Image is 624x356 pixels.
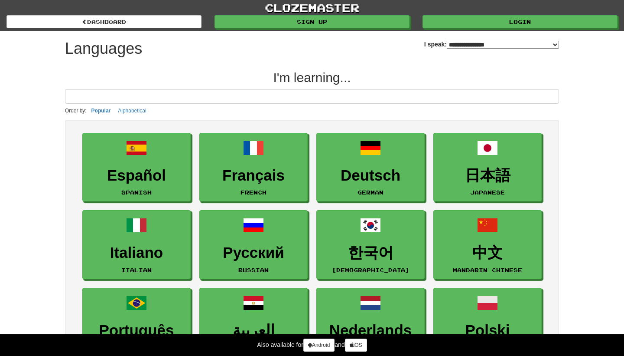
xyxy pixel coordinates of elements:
[6,15,201,28] a: dashboard
[332,267,409,273] small: [DEMOGRAPHIC_DATA]
[470,189,505,195] small: Japanese
[87,322,186,339] h3: Português
[240,189,266,195] small: French
[121,189,152,195] small: Spanish
[89,106,114,115] button: Popular
[82,133,191,202] a: EspañolSpanish
[438,167,537,184] h3: 日本語
[303,339,335,352] a: Android
[204,167,303,184] h3: Français
[433,210,542,279] a: 中文Mandarin Chinese
[238,267,269,273] small: Russian
[424,40,559,49] label: I speak:
[321,244,420,261] h3: 한국어
[321,167,420,184] h3: Deutsch
[214,15,409,28] a: Sign up
[447,41,559,49] select: I speak:
[321,322,420,339] h3: Nederlands
[87,244,186,261] h3: Italiano
[82,210,191,279] a: ItalianoItalian
[438,244,537,261] h3: 中文
[204,322,303,339] h3: العربية
[121,267,152,273] small: Italian
[87,167,186,184] h3: Español
[357,189,383,195] small: German
[438,322,537,339] h3: Polski
[204,244,303,261] h3: Русский
[316,210,425,279] a: 한국어[DEMOGRAPHIC_DATA]
[422,15,617,28] a: Login
[115,106,149,115] button: Alphabetical
[65,70,559,85] h2: I'm learning...
[453,267,522,273] small: Mandarin Chinese
[199,210,308,279] a: РусскийRussian
[65,40,142,57] h1: Languages
[316,133,425,202] a: DeutschGerman
[345,339,367,352] a: iOS
[65,108,87,114] small: Order by:
[199,133,308,202] a: FrançaisFrench
[433,133,542,202] a: 日本語Japanese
